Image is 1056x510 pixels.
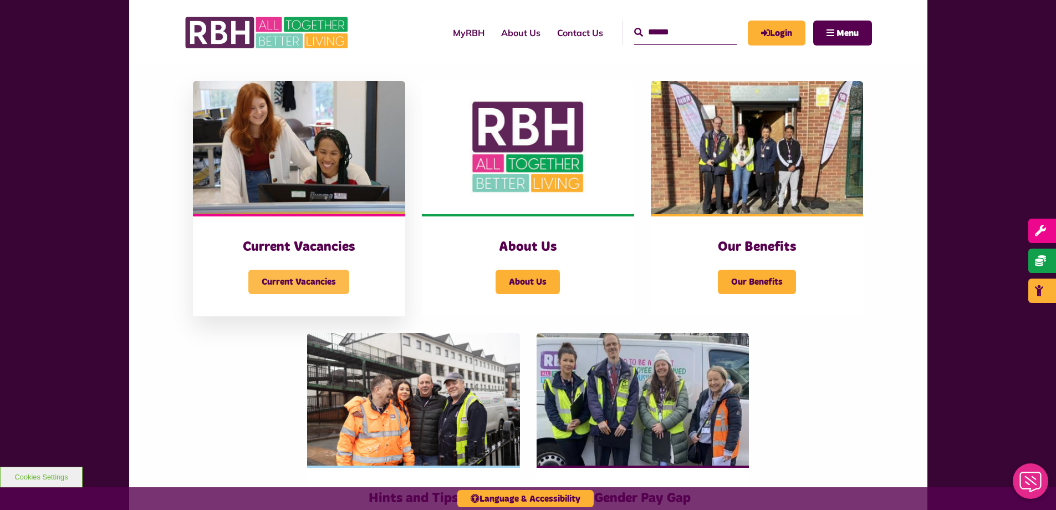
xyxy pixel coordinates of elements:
[496,270,560,294] span: About Us
[457,490,594,507] button: Language & Accessibility
[634,21,737,44] input: Search
[185,11,351,54] img: RBH
[651,81,863,316] a: Our Benefits Our Benefits
[422,81,634,214] img: RBH Logo Social Media 480X360 (1)
[445,18,493,48] a: MyRBH
[549,18,611,48] a: Contact Us
[193,81,405,214] img: IMG 1470
[444,239,612,256] h3: About Us
[718,270,796,294] span: Our Benefits
[836,29,859,38] span: Menu
[422,81,634,316] a: About Us About Us
[651,81,863,214] img: Dropinfreehold2
[248,270,349,294] span: Current Vacancies
[537,333,749,466] img: 391760240 1590016381793435 2179504426197536539 N
[193,81,405,316] a: Current Vacancies Current Vacancies
[1006,460,1056,510] iframe: Netcall Web Assistant for live chat
[215,239,383,256] h3: Current Vacancies
[493,18,549,48] a: About Us
[307,333,519,466] img: SAZMEDIA RBH 21FEB24 46
[748,21,805,46] a: MyRBH
[673,239,841,256] h3: Our Benefits
[813,21,872,46] button: Navigation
